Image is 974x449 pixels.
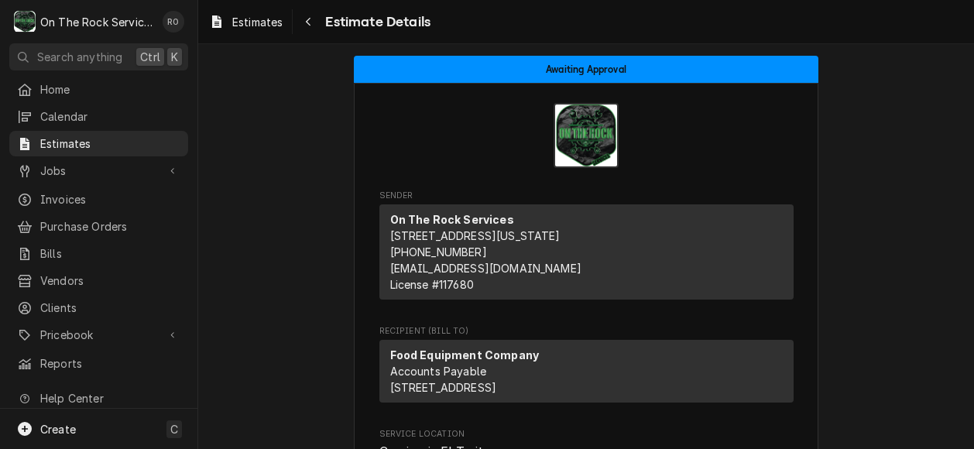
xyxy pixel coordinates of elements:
[379,190,794,307] div: Estimate Sender
[40,218,180,235] span: Purchase Orders
[40,14,154,30] div: On The Rock Services
[9,295,188,320] a: Clients
[390,278,474,291] span: License # 117680
[379,340,794,403] div: Recipient (Bill To)
[14,11,36,33] div: O
[40,245,180,262] span: Bills
[9,268,188,293] a: Vendors
[203,9,289,35] a: Estimates
[379,340,794,409] div: Recipient (Bill To)
[40,108,180,125] span: Calendar
[171,49,178,65] span: K
[9,214,188,239] a: Purchase Orders
[390,262,581,275] a: [EMAIL_ADDRESS][DOMAIN_NAME]
[379,428,794,440] span: Service Location
[390,245,487,259] a: [PHONE_NUMBER]
[40,355,180,372] span: Reports
[9,43,188,70] button: Search anythingCtrlK
[390,348,540,362] strong: Food Equipment Company
[140,49,160,65] span: Ctrl
[379,190,794,202] span: Sender
[40,423,76,436] span: Create
[163,11,184,33] div: RO
[40,191,180,207] span: Invoices
[390,213,514,226] strong: On The Rock Services
[40,272,180,289] span: Vendors
[296,9,321,34] button: Navigate back
[40,163,157,179] span: Jobs
[321,12,430,33] span: Estimate Details
[40,327,157,343] span: Pricebook
[379,325,794,338] span: Recipient (Bill To)
[354,56,818,83] div: Status
[40,300,180,316] span: Clients
[390,229,561,242] span: [STREET_ADDRESS][US_STATE]
[163,11,184,33] div: Rich Ortega's Avatar
[379,204,794,306] div: Sender
[232,14,283,30] span: Estimates
[14,11,36,33] div: On The Rock Services's Avatar
[379,325,794,410] div: Estimate Recipient
[40,390,179,406] span: Help Center
[379,204,794,300] div: Sender
[9,351,188,376] a: Reports
[546,64,626,74] span: Awaiting Approval
[9,77,188,102] a: Home
[9,187,188,212] a: Invoices
[40,135,180,152] span: Estimates
[9,158,188,183] a: Go to Jobs
[40,81,180,98] span: Home
[170,421,178,437] span: C
[9,241,188,266] a: Bills
[9,322,188,348] a: Go to Pricebook
[554,103,619,168] img: Logo
[9,131,188,156] a: Estimates
[390,365,497,394] span: Accounts Payable [STREET_ADDRESS]
[9,104,188,129] a: Calendar
[37,49,122,65] span: Search anything
[9,386,188,411] a: Go to Help Center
